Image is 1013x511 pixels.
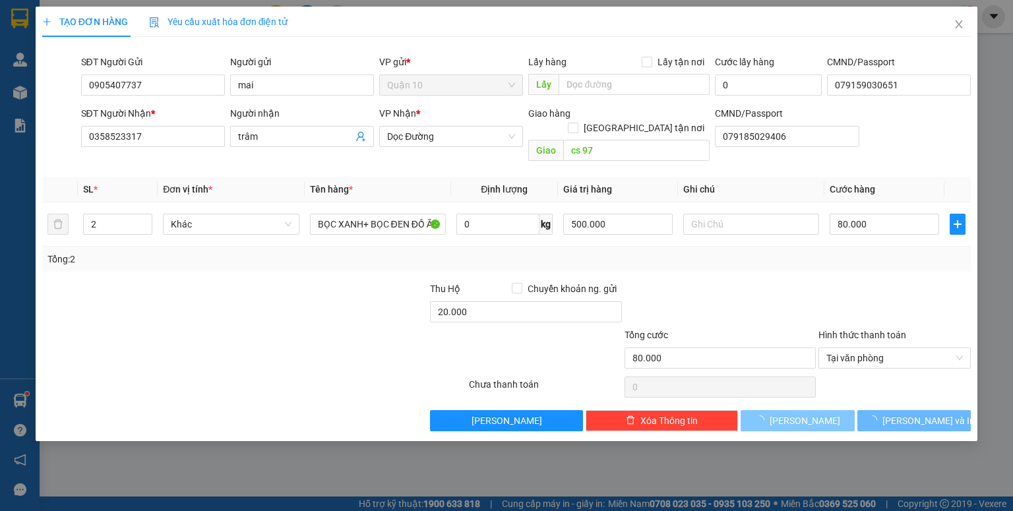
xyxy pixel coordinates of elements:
div: VP gửi [379,55,523,69]
span: close [954,19,964,30]
span: kg [539,214,553,235]
label: Hình thức thanh toán [818,330,906,340]
button: plus [950,214,966,235]
input: Dọc đường [559,74,710,95]
button: [PERSON_NAME] [741,410,855,431]
button: [PERSON_NAME] và In [857,410,971,431]
span: loading [755,415,770,425]
input: 0 [563,214,673,235]
span: Giá trị hàng [563,184,612,195]
span: Yêu cầu xuất hóa đơn điện tử [149,16,288,27]
span: [PERSON_NAME] [472,413,542,428]
span: [GEOGRAPHIC_DATA] tận nơi [578,121,710,135]
span: [PERSON_NAME] và In [882,413,975,428]
span: [PERSON_NAME] [770,413,840,428]
span: Cước hàng [830,184,875,195]
button: deleteXóa Thông tin [586,410,738,431]
span: Lấy tận nơi [652,55,710,69]
span: plus [950,219,965,229]
span: Đơn vị tính [163,184,212,195]
span: Giao hàng [528,108,570,119]
div: CMND/Passport [827,55,971,69]
input: Dọc đường [563,140,710,161]
button: [PERSON_NAME] [430,410,582,431]
th: Ghi chú [678,177,824,202]
div: Người nhận [230,106,374,121]
span: loading [868,415,882,425]
input: Ghi Chú [683,214,819,235]
span: Dọc Đường [387,127,515,146]
div: Tổng: 2 [47,252,392,266]
div: CMND/Passport [715,106,859,121]
span: TẠO ĐƠN HÀNG [42,16,128,27]
div: SĐT Người Gửi [81,55,225,69]
span: user-add [355,131,366,142]
label: Cước lấy hàng [715,57,774,67]
span: Tên hàng [310,184,353,195]
button: Close [940,7,977,44]
input: VD: Bàn, Ghế [310,214,446,235]
div: SĐT Người Nhận [81,106,225,121]
span: Giao [528,140,563,161]
input: Cước lấy hàng [715,75,822,96]
span: Khác [171,214,291,234]
span: Quận 10 [387,75,515,95]
span: plus [42,17,51,26]
span: Lấy [528,74,559,95]
div: Người gửi [230,55,374,69]
span: delete [626,415,635,426]
span: Tổng cước [625,330,668,340]
span: Chuyển khoản ng. gửi [522,282,622,296]
span: Thu Hộ [430,284,460,294]
img: icon [149,17,160,28]
span: Lấy hàng [528,57,567,67]
span: VP Nhận [379,108,416,119]
span: Tại văn phòng [826,348,963,368]
div: Chưa thanh toán [468,377,623,400]
span: Xóa Thông tin [640,413,698,428]
span: Định lượng [481,184,528,195]
span: SL [83,184,94,195]
button: delete [47,214,69,235]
